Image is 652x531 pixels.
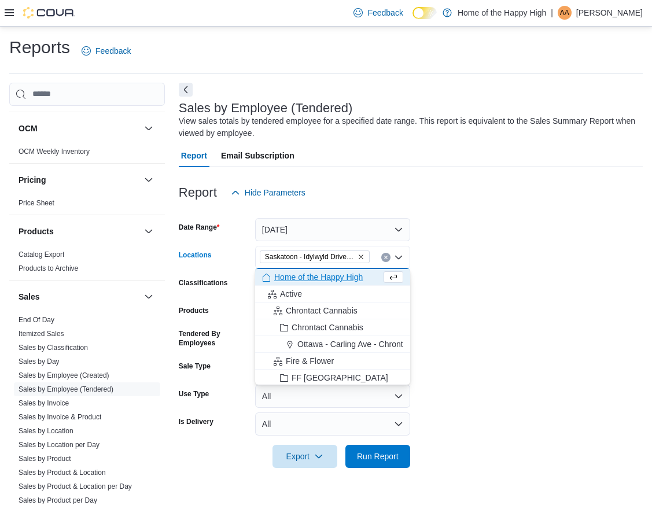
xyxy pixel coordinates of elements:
[19,330,64,338] a: Itemized Sales
[279,445,330,468] span: Export
[179,329,251,348] label: Tendered By Employees
[255,370,410,386] button: FF [GEOGRAPHIC_DATA]
[19,455,71,463] a: Sales by Product
[179,389,209,399] label: Use Type
[255,218,410,241] button: [DATE]
[179,250,212,260] label: Locations
[181,144,207,167] span: Report
[19,468,106,477] span: Sales by Product & Location
[19,316,54,324] a: End Of Day
[255,385,410,408] button: All
[95,45,131,57] span: Feedback
[142,224,156,238] button: Products
[9,248,165,280] div: Products
[19,315,54,325] span: End Of Day
[260,250,370,263] span: Saskatoon - Idylwyld Drive - Fire & Flower
[179,83,193,97] button: Next
[558,6,572,20] div: Arvinthan Anandan
[19,496,97,504] a: Sales by Product per Day
[179,223,220,232] label: Date Range
[274,271,363,283] span: Home of the Happy High
[345,445,410,468] button: Run Report
[19,399,69,407] a: Sales by Invoice
[23,7,75,19] img: Cova
[179,278,228,287] label: Classifications
[19,174,46,186] h3: Pricing
[255,336,410,353] button: Ottawa - Carling Ave - Chrontact Cannabis
[19,226,139,237] button: Products
[19,371,109,380] span: Sales by Employee (Created)
[265,251,355,263] span: Saskatoon - Idylwyld Drive - Fire & Flower
[272,445,337,468] button: Export
[19,469,106,477] a: Sales by Product & Location
[19,123,38,134] h3: OCM
[179,101,353,115] h3: Sales by Employee (Tendered)
[19,426,73,436] span: Sales by Location
[255,412,410,436] button: All
[297,338,450,350] span: Ottawa - Carling Ave - Chrontact Cannabis
[19,264,78,272] a: Products to Archive
[221,144,294,167] span: Email Subscription
[179,362,211,371] label: Sale Type
[19,413,101,421] a: Sales by Invoice & Product
[19,291,139,303] button: Sales
[255,286,410,303] button: Active
[255,353,410,370] button: Fire & Flower
[19,344,88,352] a: Sales by Classification
[19,441,100,449] a: Sales by Location per Day
[412,19,413,20] span: Dark Mode
[9,145,165,163] div: OCM
[19,291,40,303] h3: Sales
[19,454,71,463] span: Sales by Product
[226,181,310,204] button: Hide Parameters
[357,451,399,462] span: Run Report
[394,253,403,262] button: Close list of options
[19,174,139,186] button: Pricing
[19,226,54,237] h3: Products
[19,399,69,408] span: Sales by Invoice
[280,288,302,300] span: Active
[19,496,97,505] span: Sales by Product per Day
[458,6,546,20] p: Home of the Happy High
[286,305,358,316] span: Chrontact Cannabis
[19,357,60,366] a: Sales by Day
[19,147,90,156] a: OCM Weekly Inventory
[255,303,410,319] button: Chrontact Cannabis
[286,355,334,367] span: Fire & Flower
[358,253,364,260] button: Remove Saskatoon - Idylwyld Drive - Fire & Flower from selection in this group
[179,306,209,315] label: Products
[19,198,54,208] span: Price Sheet
[19,482,132,491] a: Sales by Product & Location per Day
[142,290,156,304] button: Sales
[179,186,217,200] h3: Report
[9,196,165,215] div: Pricing
[255,319,410,336] button: Chrontact Cannabis
[292,322,363,333] span: Chrontact Cannabis
[19,250,64,259] a: Catalog Export
[9,313,165,512] div: Sales
[19,199,54,207] a: Price Sheet
[412,7,437,19] input: Dark Mode
[349,1,407,24] a: Feedback
[19,123,139,134] button: OCM
[19,427,73,435] a: Sales by Location
[367,7,403,19] span: Feedback
[292,372,388,384] span: FF [GEOGRAPHIC_DATA]
[19,385,113,394] span: Sales by Employee (Tendered)
[179,417,213,426] label: Is Delivery
[381,253,391,262] button: Clear input
[245,187,305,198] span: Hide Parameters
[179,115,637,139] div: View sales totals by tendered employee for a specified date range. This report is equivalent to t...
[19,440,100,449] span: Sales by Location per Day
[19,385,113,393] a: Sales by Employee (Tendered)
[19,412,101,422] span: Sales by Invoice & Product
[77,39,135,62] a: Feedback
[19,329,64,338] span: Itemized Sales
[142,121,156,135] button: OCM
[576,6,643,20] p: [PERSON_NAME]
[19,343,88,352] span: Sales by Classification
[560,6,569,20] span: AA
[255,269,410,286] button: Home of the Happy High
